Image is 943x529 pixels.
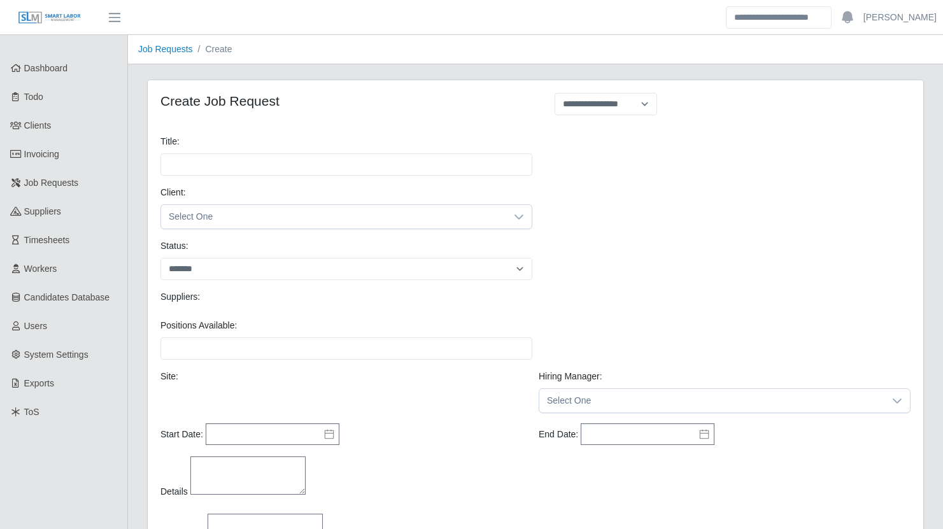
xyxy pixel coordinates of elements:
[24,206,61,216] span: Suppliers
[539,389,884,413] span: Select One
[160,135,180,148] label: Title:
[160,93,526,109] h4: Create Job Request
[24,378,54,388] span: Exports
[24,264,57,274] span: Workers
[24,321,48,331] span: Users
[160,370,178,383] label: Site:
[539,428,578,441] label: End Date:
[160,239,188,253] label: Status:
[160,319,237,332] label: Positions Available:
[160,290,200,304] label: Suppliers:
[160,428,203,441] label: Start Date:
[18,11,82,25] img: SLM Logo
[160,485,188,498] label: Details
[24,92,43,102] span: Todo
[863,11,937,24] a: [PERSON_NAME]
[193,43,232,56] li: Create
[24,63,68,73] span: Dashboard
[539,370,602,383] label: Hiring Manager:
[138,44,193,54] a: Job Requests
[161,205,506,229] span: Select One
[24,407,39,417] span: ToS
[24,349,89,360] span: System Settings
[24,120,52,130] span: Clients
[726,6,832,29] input: Search
[160,186,186,199] label: Client:
[24,149,59,159] span: Invoicing
[24,178,79,188] span: Job Requests
[24,292,110,302] span: Candidates Database
[24,235,70,245] span: Timesheets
